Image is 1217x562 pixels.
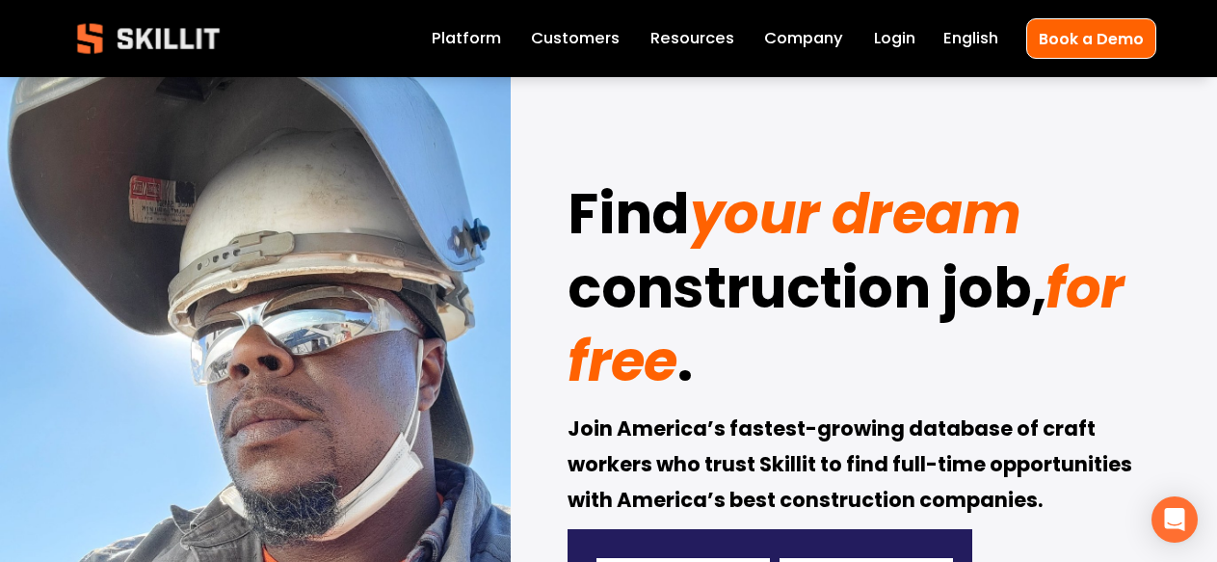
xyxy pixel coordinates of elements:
[568,414,1136,520] strong: Join America’s fastest-growing database of craft workers who trust Skillit to find full-time oppo...
[61,10,236,67] img: Skillit
[432,25,501,52] a: Platform
[874,25,915,52] a: Login
[1151,496,1198,543] div: Open Intercom Messenger
[531,25,620,52] a: Customers
[650,27,734,51] span: Resources
[1026,18,1156,58] a: Book a Demo
[650,25,734,52] a: folder dropdown
[943,27,998,51] span: English
[943,25,998,52] div: language picker
[690,175,1020,253] em: your dream
[568,246,1045,341] strong: construction job,
[568,250,1136,401] em: for free
[677,319,692,415] strong: .
[764,25,843,52] a: Company
[568,172,690,267] strong: Find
